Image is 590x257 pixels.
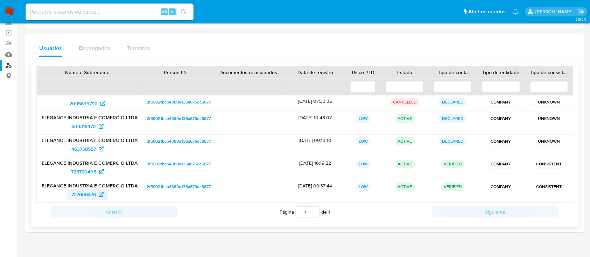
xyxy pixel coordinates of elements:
[513,9,519,15] a: Notificações
[171,8,173,15] span: s
[162,8,167,15] span: Alt
[176,7,191,17] button: search-icon
[575,16,587,22] span: 3.163.0
[468,8,506,15] span: Atalhos rápidos
[26,7,194,16] input: Pesquise usuários ou casos...
[577,8,585,15] a: Sair
[535,8,575,15] p: anna.almeida@mercadopago.com.br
